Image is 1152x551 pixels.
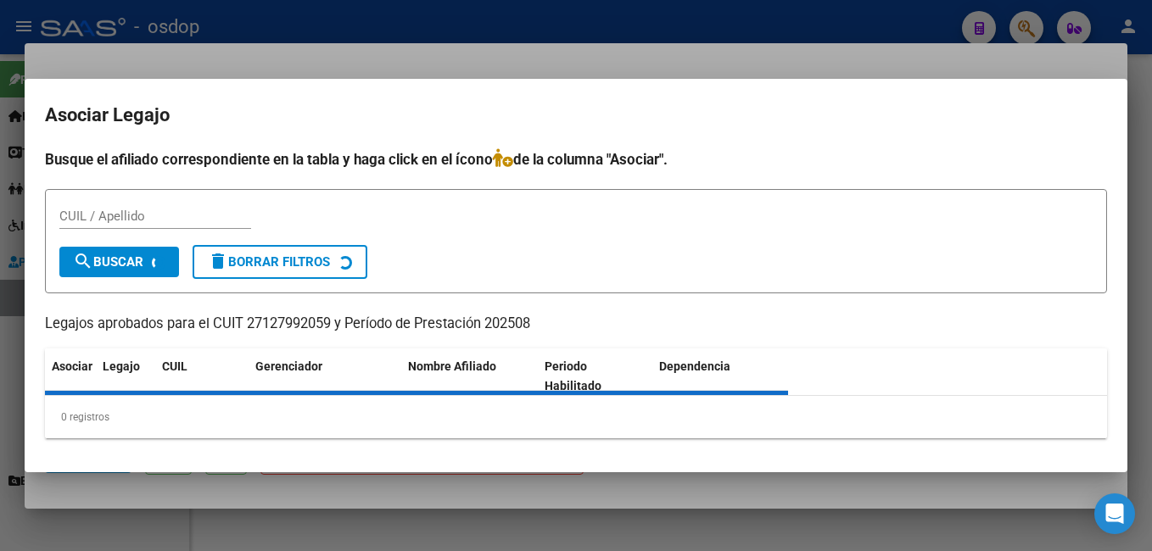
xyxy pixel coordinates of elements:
[45,348,96,404] datatable-header-cell: Asociar
[659,359,730,373] span: Dependencia
[45,396,1107,438] div: 0 registros
[73,251,93,271] mat-icon: search
[208,251,228,271] mat-icon: delete
[103,359,140,373] span: Legajo
[255,359,322,373] span: Gerenciador
[208,254,330,270] span: Borrar Filtros
[408,359,496,373] span: Nombre Afiliado
[545,359,601,392] span: Periodo Habilitado
[52,359,92,373] span: Asociar
[652,348,789,404] datatable-header-cell: Dependencia
[45,99,1107,131] h2: Asociar Legajo
[538,348,652,404] datatable-header-cell: Periodo Habilitado
[96,348,155,404] datatable-header-cell: Legajo
[249,348,401,404] datatable-header-cell: Gerenciador
[162,359,187,373] span: CUIL
[73,254,143,270] span: Buscar
[401,348,538,404] datatable-header-cell: Nombre Afiliado
[45,314,1107,335] p: Legajos aprobados para el CUIT 27127992059 y Período de Prestación 202508
[1094,493,1135,534] div: Open Intercom Messenger
[59,247,179,277] button: Buscar
[155,348,249,404] datatable-header-cell: CUIL
[193,245,367,279] button: Borrar Filtros
[45,148,1107,170] h4: Busque el afiliado correspondiente en la tabla y haga click en el ícono de la columna "Asociar".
